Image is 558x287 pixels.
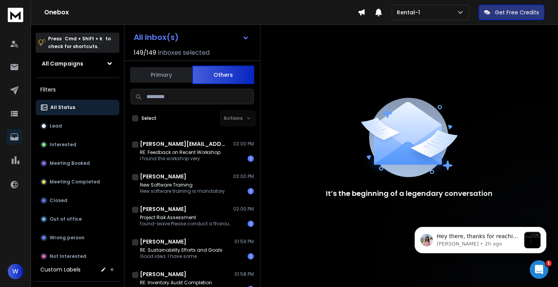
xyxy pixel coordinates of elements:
p: All Status [50,104,75,111]
p: Not Interested [50,253,86,259]
button: All Inbox(s) [127,29,255,45]
h1: [PERSON_NAME] [140,173,186,180]
button: Closed [36,193,119,208]
div: 1 [248,221,254,227]
p: RE: Sustainability Efforts and Goals [140,247,222,253]
img: Profile image for Lakshita [16,123,31,138]
button: W [8,264,23,279]
p: RE: Feedback on Recent Workshop [140,149,220,156]
h3: Custom Labels [40,266,81,273]
p: Rental-1 [397,9,423,16]
h1: Onebox [44,8,358,17]
span: Help [123,235,135,240]
p: Out of office [50,216,82,222]
p: It’s the beginning of a legendary conversation [326,188,493,199]
span: 1 [546,260,552,266]
p: Press to check for shortcuts. [48,35,111,50]
button: All Status [36,100,119,115]
h1: [PERSON_NAME] [140,270,186,278]
p: Lead [50,123,62,129]
img: logo [8,8,23,22]
img: Profile image for Rohan [92,12,108,28]
p: 02:00 PM [233,206,254,212]
label: Select [141,115,157,121]
div: Profile image for LakshitaHey there, thanks for reaching out. Currently you can only connect 3 em... [8,116,147,145]
p: RE: Inventory Audit Completion [140,280,226,286]
h3: Inboxes selected [158,48,210,57]
iframe: Intercom notifications message [403,211,558,266]
iframe: Intercom live chat [530,260,548,279]
span: Cmd + Shift + k [64,34,103,43]
h1: [PERSON_NAME] [140,205,186,213]
h1: All Inbox(s) [134,33,179,41]
button: Out of office [36,211,119,227]
button: Get Free Credits [479,5,544,20]
p: Meeting Booked [50,160,90,166]
button: Wrong person [36,230,119,246]
p: Good idea. I have some [140,253,222,259]
button: Lead [36,118,119,134]
img: logo [15,15,77,26]
div: Recent messageProfile image for LakshitaHey there, thanks for reaching out. Currently you can onl... [8,104,147,145]
p: 01:58 PM [234,271,254,277]
p: New software training is mandatory [140,188,225,194]
span: Home [17,235,34,240]
p: Interested [50,142,76,148]
div: 1 [248,253,254,259]
button: Messages [52,215,103,246]
p: Get Free Credits [495,9,539,16]
h1: All Campaigns [42,60,83,67]
p: 02:00 PM [233,173,254,180]
p: Meeting Completed [50,179,100,185]
button: Not Interested [36,249,119,264]
div: Send us a messageWe typically reply in under 15 minutes [8,149,147,178]
p: I found the workshop very [140,156,220,162]
span: Messages [64,235,91,240]
span: 149 / 149 [134,48,156,57]
button: Interested [36,137,119,152]
h3: Filters [36,84,119,95]
p: Closed [50,197,67,204]
button: Others [192,66,254,84]
p: New Software Training [140,182,225,188]
div: Optimizing Warmup Settings in ReachInbox [11,204,144,227]
h1: [PERSON_NAME] [140,238,186,246]
p: found-leave Please conduct a thorough [140,221,233,227]
p: Hi webai 👋 [15,55,139,68]
p: Wrong person [50,235,84,241]
button: Search for help [11,186,144,201]
div: • 2h ago [81,130,103,138]
div: Recent message [16,111,139,119]
p: Project Risk Assessment [140,214,233,221]
img: Profile image for Raj [107,12,122,28]
p: 02:00 PM [233,141,254,147]
div: Optimizing Warmup Settings in ReachInbox [16,207,130,224]
div: 1 [248,156,254,162]
p: How can we assist you [DATE]? [15,68,139,95]
button: Meeting Completed [36,174,119,190]
img: Profile image for Lakshita [122,12,137,28]
button: Primary [130,66,192,83]
span: Search for help [16,190,63,198]
button: All Campaigns [36,56,119,71]
button: Help [103,215,155,246]
button: Meeting Booked [36,156,119,171]
div: 1 [248,188,254,194]
div: We typically reply in under 15 minutes [16,164,129,172]
div: Send us a message [16,156,129,164]
p: 01:59 PM [234,239,254,245]
div: [PERSON_NAME] [34,130,79,138]
h1: [PERSON_NAME][EMAIL_ADDRESS][DOMAIN_NAME] [140,140,225,148]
